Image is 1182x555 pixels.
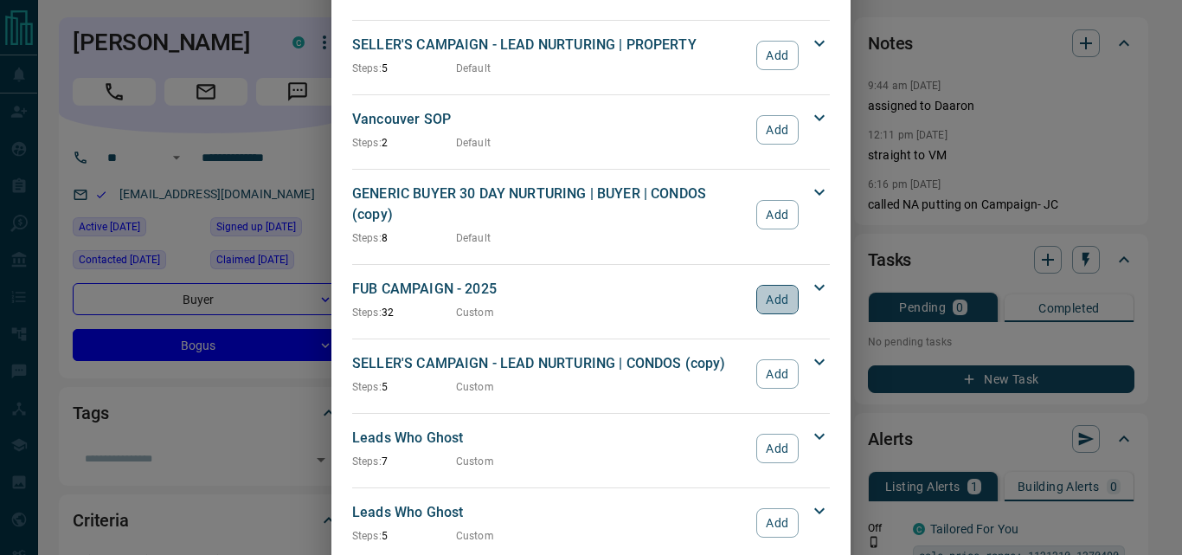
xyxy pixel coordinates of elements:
[352,109,748,130] p: Vancouver SOP
[352,381,382,393] span: Steps:
[456,135,491,151] p: Default
[456,230,491,246] p: Default
[456,528,494,544] p: Custom
[456,305,494,320] p: Custom
[352,180,830,249] div: GENERIC BUYER 30 DAY NURTURING | BUYER | CONDOS (copy)Steps:8DefaultAdd
[352,499,830,547] div: Leads Who GhostSteps:5CustomAdd
[756,41,799,70] button: Add
[756,200,799,229] button: Add
[456,454,494,469] p: Custom
[352,305,456,320] p: 32
[352,530,382,542] span: Steps:
[352,230,456,246] p: 8
[352,62,382,74] span: Steps:
[756,285,799,314] button: Add
[352,184,748,225] p: GENERIC BUYER 30 DAY NURTURING | BUYER | CONDOS (copy)
[352,279,748,300] p: FUB CAMPAIGN - 2025
[352,454,456,469] p: 7
[352,353,748,374] p: SELLER'S CAMPAIGN - LEAD NURTURING | CONDOS (copy)
[352,106,830,154] div: Vancouver SOPSteps:2DefaultAdd
[756,434,799,463] button: Add
[352,424,830,473] div: Leads Who GhostSteps:7CustomAdd
[756,359,799,389] button: Add
[756,508,799,538] button: Add
[352,528,456,544] p: 5
[352,350,830,398] div: SELLER'S CAMPAIGN - LEAD NURTURING | CONDOS (copy)Steps:5CustomAdd
[352,61,456,76] p: 5
[352,379,456,395] p: 5
[352,35,748,55] p: SELLER'S CAMPAIGN - LEAD NURTURING | PROPERTY
[352,502,748,523] p: Leads Who Ghost
[352,31,830,80] div: SELLER'S CAMPAIGN - LEAD NURTURING | PROPERTYSteps:5DefaultAdd
[352,428,748,449] p: Leads Who Ghost
[456,379,494,395] p: Custom
[352,232,382,244] span: Steps:
[756,115,799,145] button: Add
[456,61,491,76] p: Default
[352,307,382,319] span: Steps:
[352,135,456,151] p: 2
[352,275,830,324] div: FUB CAMPAIGN - 2025Steps:32CustomAdd
[352,137,382,149] span: Steps:
[352,455,382,468] span: Steps:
